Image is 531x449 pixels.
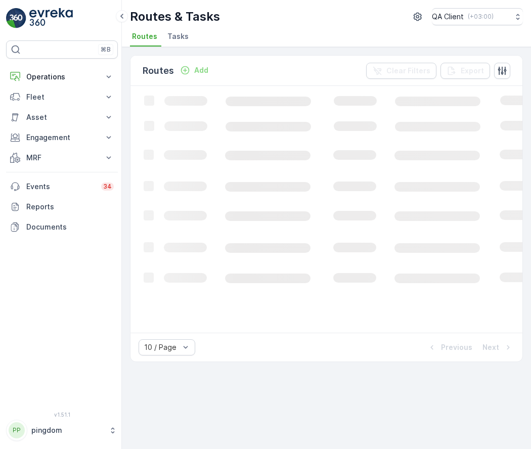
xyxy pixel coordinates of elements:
[6,197,118,217] a: Reports
[461,66,484,76] p: Export
[6,107,118,127] button: Asset
[6,148,118,168] button: MRF
[6,420,118,441] button: PPpingdom
[26,132,98,143] p: Engagement
[29,8,73,28] img: logo_light-DOdMpM7g.png
[26,112,98,122] p: Asset
[103,183,112,191] p: 34
[6,217,118,237] a: Documents
[26,153,98,163] p: MRF
[26,92,98,102] p: Fleet
[194,65,208,75] p: Add
[6,8,26,28] img: logo
[9,422,25,438] div: PP
[432,12,464,22] p: QA Client
[386,66,430,76] p: Clear Filters
[130,9,220,25] p: Routes & Tasks
[6,67,118,87] button: Operations
[143,64,174,78] p: Routes
[167,31,189,41] span: Tasks
[426,341,473,353] button: Previous
[176,64,212,76] button: Add
[6,127,118,148] button: Engagement
[440,63,490,79] button: Export
[6,176,118,197] a: Events34
[132,31,157,41] span: Routes
[468,13,494,21] p: ( +03:00 )
[441,342,472,352] p: Previous
[101,46,111,54] p: ⌘B
[26,72,98,82] p: Operations
[26,202,114,212] p: Reports
[31,425,104,435] p: pingdom
[366,63,436,79] button: Clear Filters
[482,342,499,352] p: Next
[26,182,95,192] p: Events
[26,222,114,232] p: Documents
[6,87,118,107] button: Fleet
[481,341,514,353] button: Next
[6,412,118,418] span: v 1.51.1
[432,8,523,25] button: QA Client(+03:00)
